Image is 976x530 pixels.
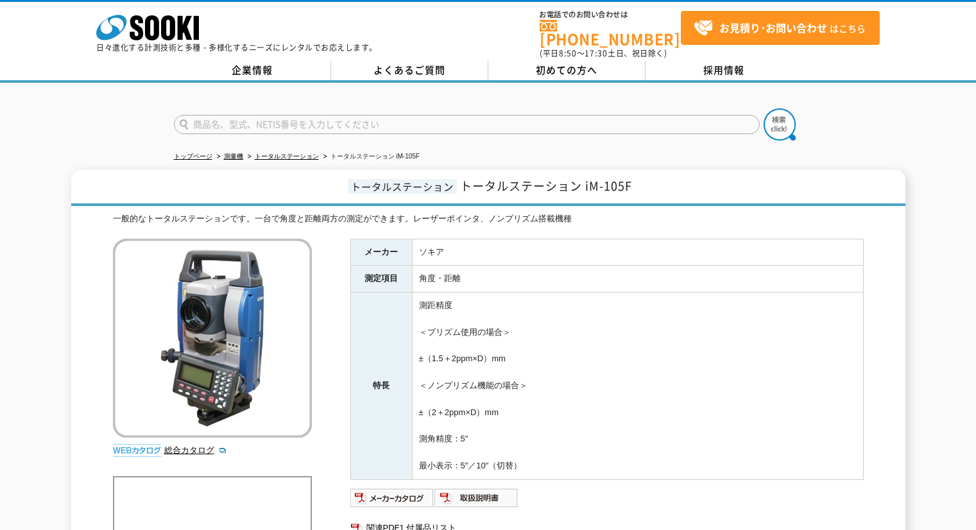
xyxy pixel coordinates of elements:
img: btn_search.png [764,108,796,141]
a: 採用情報 [646,61,803,80]
span: はこちら [694,19,866,38]
span: 17:30 [585,47,608,59]
img: webカタログ [113,444,161,457]
td: 角度・距離 [412,266,863,293]
a: メーカーカタログ [350,496,434,506]
span: お電話でのお問い合わせは [540,11,681,19]
a: [PHONE_NUMBER] [540,20,681,46]
img: トータルステーション iM-105F [113,239,312,438]
img: 取扱説明書 [434,488,518,508]
td: 測距精度 ＜プリズム使用の場合＞ ±（1.5＋2ppm×D）mm ＜ノンプリズム機能の場合＞ ±（2＋2ppm×D）mm 測角精度：5″ 最小表示：5″／10″（切替） [412,293,863,479]
a: トップページ [174,153,212,160]
div: 一般的なトータルステーションです。一台で角度と距離両方の測定ができます。レーザーポインタ、ノンプリズム搭載機種 [113,212,864,226]
span: トータルステーション iM-105F [460,177,632,194]
a: 総合カタログ [164,445,227,455]
a: トータルステーション [255,153,319,160]
th: 特長 [350,293,412,479]
a: 企業情報 [174,61,331,80]
span: (平日 ～ 土日、祝日除く) [540,47,667,59]
td: ソキア [412,239,863,266]
a: お見積り･お問い合わせはこちら [681,11,880,45]
a: 取扱説明書 [434,496,518,506]
strong: お見積り･お問い合わせ [719,20,827,35]
th: メーカー [350,239,412,266]
th: 測定項目 [350,266,412,293]
a: よくあるご質問 [331,61,488,80]
input: 商品名、型式、NETIS番号を入力してください [174,115,760,134]
a: 初めての方へ [488,61,646,80]
p: 日々進化する計測技術と多種・多様化するニーズにレンタルでお応えします。 [96,44,377,51]
span: 8:50 [559,47,577,59]
span: 初めての方へ [536,63,597,77]
span: トータルステーション [348,179,457,194]
img: メーカーカタログ [350,488,434,508]
a: 測量機 [224,153,243,160]
li: トータルステーション iM-105F [321,150,420,164]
